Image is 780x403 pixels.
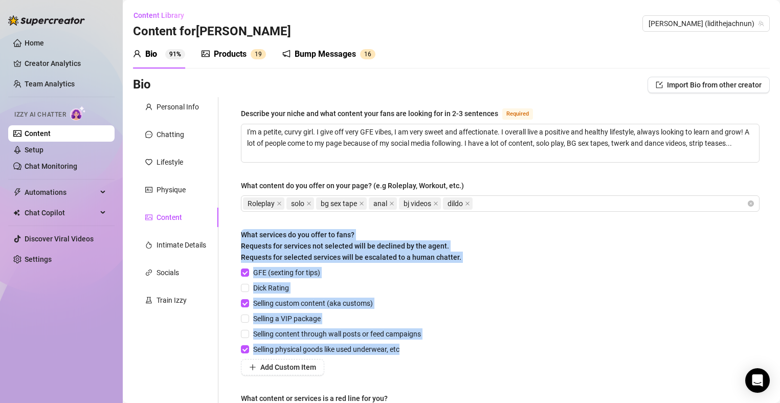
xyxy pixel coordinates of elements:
button: Import Bio from other creator [648,77,770,93]
div: Describe your niche and what content your fans are looking for in 2-3 sentences [241,108,498,119]
div: Bump Messages [295,48,356,60]
a: Team Analytics [25,80,75,88]
span: import [656,81,663,88]
span: picture [145,214,152,221]
div: Intimate Details [157,239,206,251]
span: Selling content through wall posts or feed campaigns [249,328,425,340]
span: picture [202,50,210,58]
button: Content Library [133,7,192,24]
a: Setup [25,146,43,154]
sup: 19 [251,49,266,59]
div: Open Intercom Messenger [745,368,770,393]
a: Creator Analytics [25,55,106,72]
span: 1 [255,51,258,58]
span: Selling custom content (aka customs) [249,298,377,309]
span: Content Library [133,11,184,19]
div: Personal Info [157,101,199,113]
a: Settings [25,255,52,263]
span: Roleplay [248,198,275,209]
a: Chat Monitoring [25,162,77,170]
label: Describe your niche and what content your fans are looking for in 2-3 sentences [241,107,544,120]
span: Chat Copilot [25,205,97,221]
label: What content do you offer on your page? (e.g Roleplay, Workout, etc.) [241,180,471,191]
span: thunderbolt [13,188,21,196]
span: dildo [443,197,473,210]
span: solo [291,198,304,209]
span: Import Bio from other creator [667,81,762,89]
span: message [145,131,152,138]
span: link [145,269,152,276]
span: Selling physical goods like used underwear, etc [249,344,404,355]
span: plus [249,364,256,371]
span: Add Custom Item [260,363,316,371]
h3: Content for [PERSON_NAME] [133,24,291,40]
sup: 91% [165,49,185,59]
span: notification [282,50,291,58]
span: Roleplay [243,197,284,210]
span: Required [502,108,533,120]
a: Home [25,39,44,47]
span: Automations [25,184,97,200]
span: Amanda (lidithejachnun) [649,16,764,31]
span: 9 [258,51,262,58]
span: bg sex tape [321,198,357,209]
span: Selling a VIP package [249,313,325,324]
div: Chatting [157,129,184,140]
span: Dick Rating [249,282,293,294]
span: 6 [368,51,371,58]
a: Content [25,129,51,138]
span: close [277,201,282,206]
sup: 16 [360,49,375,59]
span: close-circle [748,200,754,207]
span: anal [373,198,387,209]
span: close [433,201,438,206]
input: What content do you offer on your page? (e.g Roleplay, Workout, etc.) [475,197,477,210]
span: close [465,201,470,206]
span: experiment [145,297,152,304]
div: Bio [145,48,157,60]
span: close [359,201,364,206]
div: Products [214,48,247,60]
img: logo-BBDzfeDw.svg [8,15,85,26]
img: AI Chatter [70,106,86,121]
div: Socials [157,267,179,278]
button: Add Custom Item [241,359,324,375]
span: GFE (sexting for tips) [249,267,324,278]
span: 1 [364,51,368,58]
img: Chat Copilot [13,209,20,216]
span: dildo [448,198,463,209]
div: Content [157,212,182,223]
span: What services do you offer to fans? Requests for services not selected will be declined by the ag... [241,231,461,261]
span: user [133,50,141,58]
h3: Bio [133,77,151,93]
span: heart [145,159,152,166]
span: bj videos [404,198,431,209]
span: anal [369,197,397,210]
div: Train Izzy [157,295,187,306]
div: What content do you offer on your page? (e.g Roleplay, Workout, etc.) [241,180,464,191]
span: solo [286,197,314,210]
span: user [145,103,152,110]
div: Physique [157,184,186,195]
span: fire [145,241,152,249]
span: bj videos [399,197,441,210]
div: Lifestyle [157,156,183,168]
span: Izzy AI Chatter [14,110,66,120]
textarea: Describe your niche and what content your fans are looking for in 2-3 sentences [241,124,759,162]
span: bg sex tape [316,197,367,210]
span: idcard [145,186,152,193]
span: close [306,201,311,206]
span: team [758,20,764,27]
a: Discover Viral Videos [25,235,94,243]
span: close [389,201,394,206]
